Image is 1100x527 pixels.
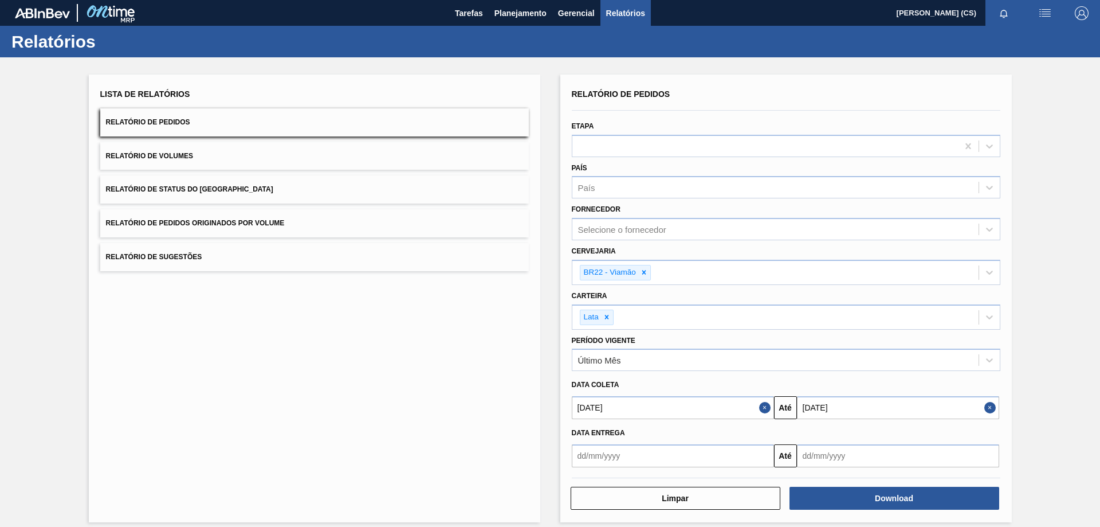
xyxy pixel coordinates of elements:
label: Etapa [572,122,594,130]
span: Data coleta [572,381,619,389]
div: País [578,183,595,193]
div: Selecione o fornecedor [578,225,666,235]
input: dd/mm/yyyy [572,396,774,419]
label: Cervejaria [572,247,616,255]
h1: Relatórios [11,35,215,48]
input: dd/mm/yyyy [797,396,999,419]
button: Relatório de Pedidos [100,108,529,136]
img: userActions [1038,6,1052,20]
label: Período Vigente [572,337,635,345]
span: Relatório de Pedidos [106,118,190,126]
span: Tarefas [455,6,483,20]
button: Relatório de Pedidos Originados por Volume [100,209,529,237]
img: TNhmsLtSVTkK8tSr43FrP2fwEKptu5GPRR3wAAAABJRU5ErkJggg== [15,8,70,18]
span: Lista de Relatórios [100,89,190,99]
input: dd/mm/yyyy [797,444,999,467]
span: Data entrega [572,429,625,437]
span: Relatório de Sugestões [106,253,202,261]
button: Close [984,396,999,419]
label: País [572,164,587,172]
button: Download [789,487,999,510]
span: Relatório de Status do [GEOGRAPHIC_DATA] [106,185,273,193]
button: Relatório de Sugestões [100,243,529,271]
button: Até [774,396,797,419]
span: Relatório de Pedidos [572,89,670,99]
div: BR22 - Viamão [580,266,638,280]
span: Relatórios [606,6,645,20]
span: Planejamento [494,6,547,20]
span: Relatório de Volumes [106,152,193,160]
label: Carteira [572,292,607,300]
div: Último Mês [578,356,621,365]
div: Lata [580,310,600,325]
span: Gerencial [558,6,595,20]
label: Fornecedor [572,205,620,213]
span: Relatório de Pedidos Originados por Volume [106,219,285,227]
img: Logout [1075,6,1089,20]
input: dd/mm/yyyy [572,444,774,467]
button: Limpar [571,487,780,510]
button: Notificações [985,5,1022,21]
button: Relatório de Status do [GEOGRAPHIC_DATA] [100,175,529,204]
button: Relatório de Volumes [100,142,529,170]
button: Até [774,444,797,467]
button: Close [759,396,774,419]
